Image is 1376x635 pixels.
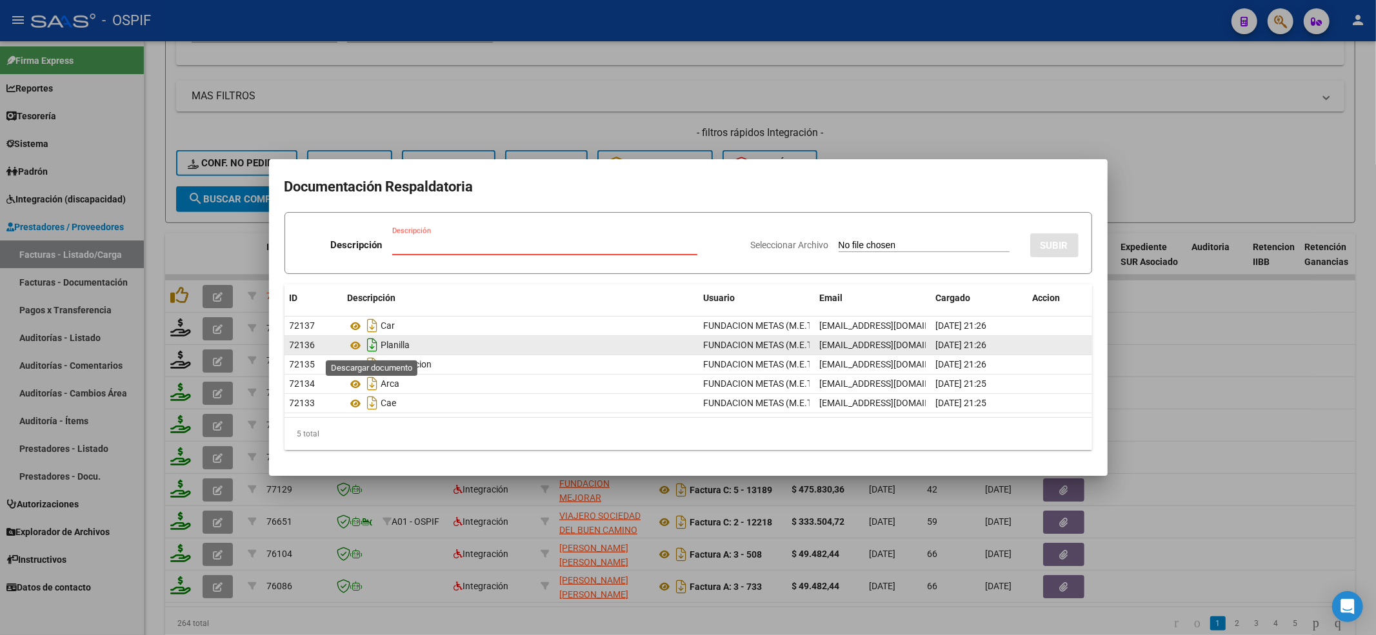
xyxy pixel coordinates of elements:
[704,320,834,331] span: FUNDACION METAS (M.E.T.A.S.)
[343,284,699,312] datatable-header-cell: Descripción
[936,359,987,369] span: [DATE] 21:26
[1033,293,1061,303] span: Accion
[290,340,315,350] span: 72136
[820,359,963,369] span: [EMAIL_ADDRESS][DOMAIN_NAME]
[936,293,971,303] span: Cargado
[704,359,834,369] span: FUNDACION METAS (M.E.T.A.S.)
[330,238,382,253] p: Descripción
[1030,233,1079,257] button: SUBIR
[1028,284,1092,312] datatable-header-cell: Accion
[348,293,396,303] span: Descripción
[348,315,693,336] div: Car
[364,354,381,375] i: Descargar documento
[290,359,315,369] span: 72135
[290,320,315,331] span: 72137
[820,378,963,389] span: [EMAIL_ADDRESS][DOMAIN_NAME]
[751,240,829,250] span: Seleccionar Archivo
[364,393,381,413] i: Descargar documento
[699,284,815,312] datatable-header-cell: Usuario
[348,335,693,355] div: Planilla
[936,340,987,350] span: [DATE] 21:26
[364,335,381,355] i: Descargar documento
[348,354,693,375] div: Autorizacion
[820,293,843,303] span: Email
[936,378,987,389] span: [DATE] 21:25
[704,398,834,408] span: FUNDACION METAS (M.E.T.A.S.)
[290,378,315,389] span: 72134
[284,175,1092,199] h2: Documentación Respaldatoria
[364,373,381,394] i: Descargar documento
[1332,591,1363,622] div: Open Intercom Messenger
[290,398,315,408] span: 72133
[820,398,963,408] span: [EMAIL_ADDRESS][DOMAIN_NAME]
[348,393,693,413] div: Cae
[284,284,343,312] datatable-header-cell: ID
[931,284,1028,312] datatable-header-cell: Cargado
[820,320,963,331] span: [EMAIL_ADDRESS][DOMAIN_NAME]
[704,340,834,350] span: FUNDACION METAS (M.E.T.A.S.)
[820,340,963,350] span: [EMAIL_ADDRESS][DOMAIN_NAME]
[936,320,987,331] span: [DATE] 21:26
[364,315,381,336] i: Descargar documento
[290,293,298,303] span: ID
[815,284,931,312] datatable-header-cell: Email
[704,378,834,389] span: FUNDACION METAS (M.E.T.A.S.)
[348,373,693,394] div: Arca
[704,293,735,303] span: Usuario
[936,398,987,408] span: [DATE] 21:25
[284,418,1092,450] div: 5 total
[1041,240,1068,251] span: SUBIR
